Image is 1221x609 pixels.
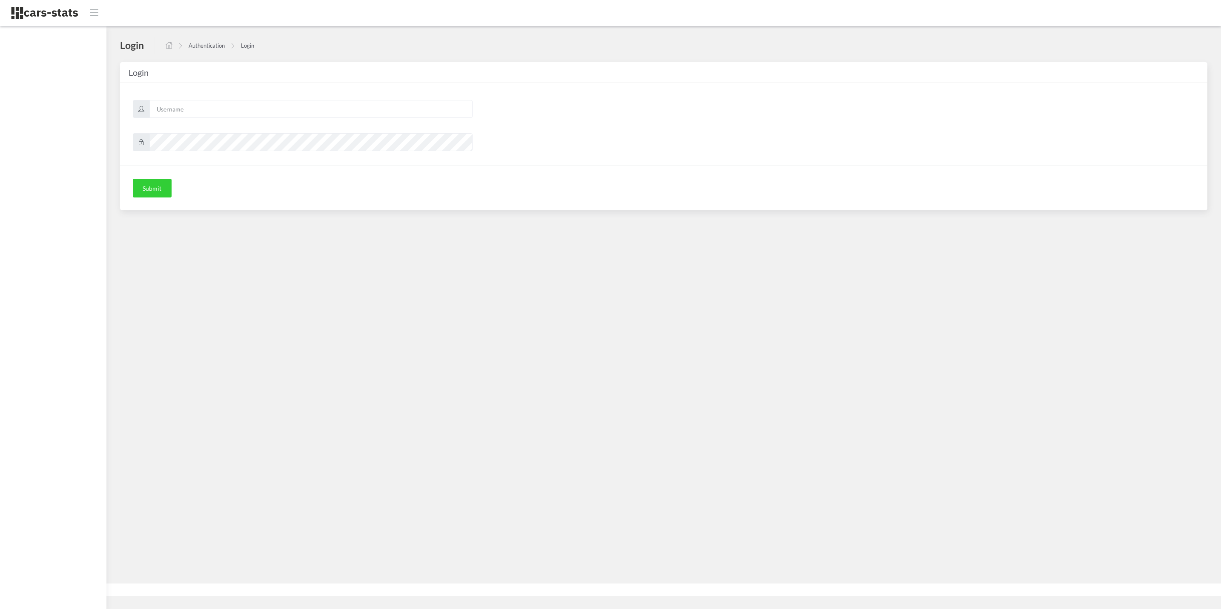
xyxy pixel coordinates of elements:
[129,67,149,77] span: Login
[133,179,172,197] button: Submit
[11,6,79,20] img: navbar brand
[149,100,473,118] input: Username
[120,39,144,51] h4: Login
[189,42,225,49] a: Authentication
[241,42,254,49] a: Login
